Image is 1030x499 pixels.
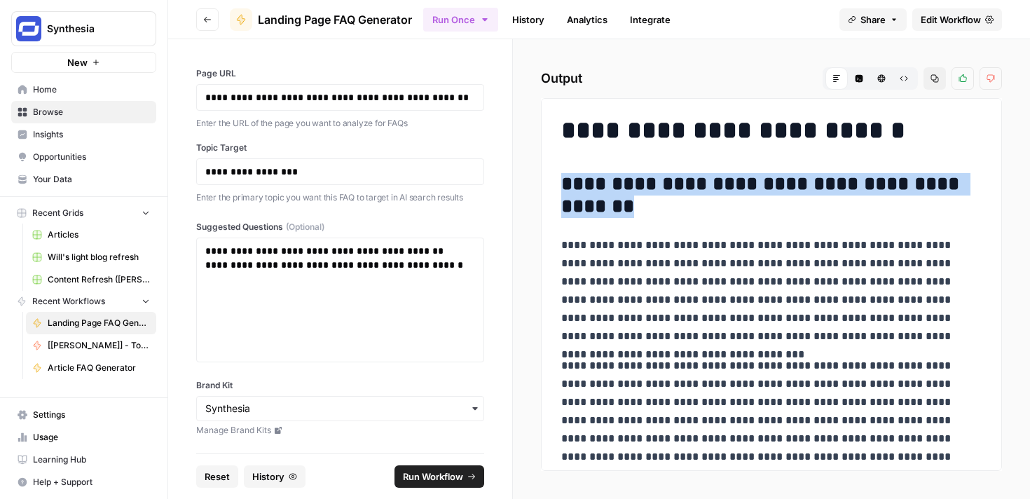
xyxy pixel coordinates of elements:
[67,55,88,69] span: New
[252,470,284,484] span: History
[48,273,150,286] span: Content Refresh ([PERSON_NAME])
[196,221,484,233] label: Suggested Questions
[11,449,156,471] a: Learning Hub
[11,168,156,191] a: Your Data
[26,224,156,246] a: Articles
[33,106,150,118] span: Browse
[196,465,238,488] button: Reset
[558,8,616,31] a: Analytics
[48,228,150,241] span: Articles
[205,402,475,416] input: Synthesia
[860,13,886,27] span: Share
[423,8,498,32] button: Run Once
[33,453,150,466] span: Learning Hub
[26,334,156,357] a: [[PERSON_NAME]] - Tools & Features Pages Refreshe - [MAIN WORKFLOW]
[33,173,150,186] span: Your Data
[912,8,1002,31] a: Edit Workflow
[11,404,156,426] a: Settings
[196,379,484,392] label: Brand Kit
[32,295,105,308] span: Recent Workflows
[11,426,156,449] a: Usage
[921,13,981,27] span: Edit Workflow
[394,465,484,488] button: Run Workflow
[11,291,156,312] button: Recent Workflows
[33,409,150,421] span: Settings
[33,476,150,488] span: Help + Support
[196,116,484,130] p: Enter the URL of the page you want to analyze for FAQs
[205,470,230,484] span: Reset
[504,8,553,31] a: History
[16,16,41,41] img: Synthesia Logo
[48,362,150,374] span: Article FAQ Generator
[622,8,679,31] a: Integrate
[196,142,484,154] label: Topic Target
[244,465,305,488] button: History
[839,8,907,31] button: Share
[196,67,484,80] label: Page URL
[541,67,1002,90] h2: Output
[11,52,156,73] button: New
[26,312,156,334] a: Landing Page FAQ Generator
[32,207,83,219] span: Recent Grids
[196,424,484,437] a: Manage Brand Kits
[230,8,412,31] a: Landing Page FAQ Generator
[11,123,156,146] a: Insights
[11,146,156,168] a: Opportunities
[26,357,156,379] a: Article FAQ Generator
[26,268,156,291] a: Content Refresh ([PERSON_NAME])
[258,11,412,28] span: Landing Page FAQ Generator
[33,83,150,96] span: Home
[48,251,150,264] span: Will's light blog refresh
[26,246,156,268] a: Will's light blog refresh
[33,431,150,444] span: Usage
[11,203,156,224] button: Recent Grids
[11,101,156,123] a: Browse
[403,470,463,484] span: Run Workflow
[48,317,150,329] span: Landing Page FAQ Generator
[47,22,132,36] span: Synthesia
[33,128,150,141] span: Insights
[33,151,150,163] span: Opportunities
[48,339,150,352] span: [[PERSON_NAME]] - Tools & Features Pages Refreshe - [MAIN WORKFLOW]
[11,471,156,493] button: Help + Support
[11,78,156,101] a: Home
[11,11,156,46] button: Workspace: Synthesia
[196,191,484,205] p: Enter the primary topic you want this FAQ to target in AI search results
[286,221,324,233] span: (Optional)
